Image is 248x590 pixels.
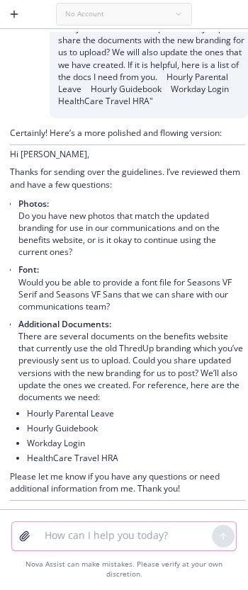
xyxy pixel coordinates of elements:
div: Nova Assist can make mistakes. Please verify at your own discretion. [11,560,237,579]
span: Font: [18,263,39,276]
li: Workday Login [27,436,245,450]
span: Photos: [18,198,49,210]
p: There are several documents on the benefits website that currently use the old ThredUp branding w... [18,318,245,403]
span: Additional Documents: [18,318,111,330]
button: Create a new chat [3,3,26,25]
p: Please let me know if you have any questions or need additional information from me. Thank you! [10,470,245,494]
li: Hourly Guidebook [27,421,245,436]
li: HealthCare Travel HRA [27,450,245,465]
p: Thanks for sending over the guidelines. I’ve reviewed them and have a few questions: [10,166,245,190]
p: Do you have new photos that match the updated branding for use in our communications and on the b... [18,198,245,259]
p: Certainly! Here’s a more polished and flowing version: [10,127,245,139]
li: Hourly Parental Leave [27,406,245,421]
p: Would you be able to provide a font file for Seasons VF Serif and Seasons VF Sans that we can sha... [18,263,245,312]
p: Hi [PERSON_NAME], [10,148,245,160]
